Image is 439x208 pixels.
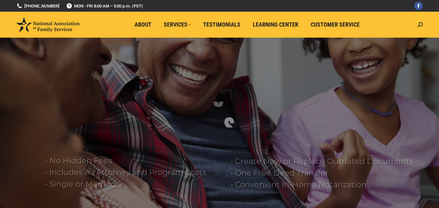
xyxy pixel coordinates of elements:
[203,21,240,28] span: Testimonials
[16,17,80,32] img: National Association of Family Services
[66,3,143,9] span: MON - FRI 8:00 AM – 5:00 p.m. (PST)
[45,155,223,190] rs-layer: • No Hidden Fees • Includes All Attorney and Program Costs • Single or Married
[414,2,423,10] a: Facebook page opens in new window
[306,18,364,31] a: Customer Service
[16,3,59,9] a: [PHONE_NUMBER]
[231,155,419,190] rs-layer: • Create New or Replace Outdated Documents • One Free Deed Transfer • Convenient In-Home Notariza...
[199,18,245,31] a: Testimonials
[213,84,224,110] div: U
[135,21,151,28] span: About
[248,18,303,31] a: Learning Center
[164,21,191,28] span: Services
[311,21,360,28] span: Customer Service
[193,79,202,105] div: T
[130,18,156,31] a: About
[224,115,235,141] div: S
[253,21,298,28] span: Learning Center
